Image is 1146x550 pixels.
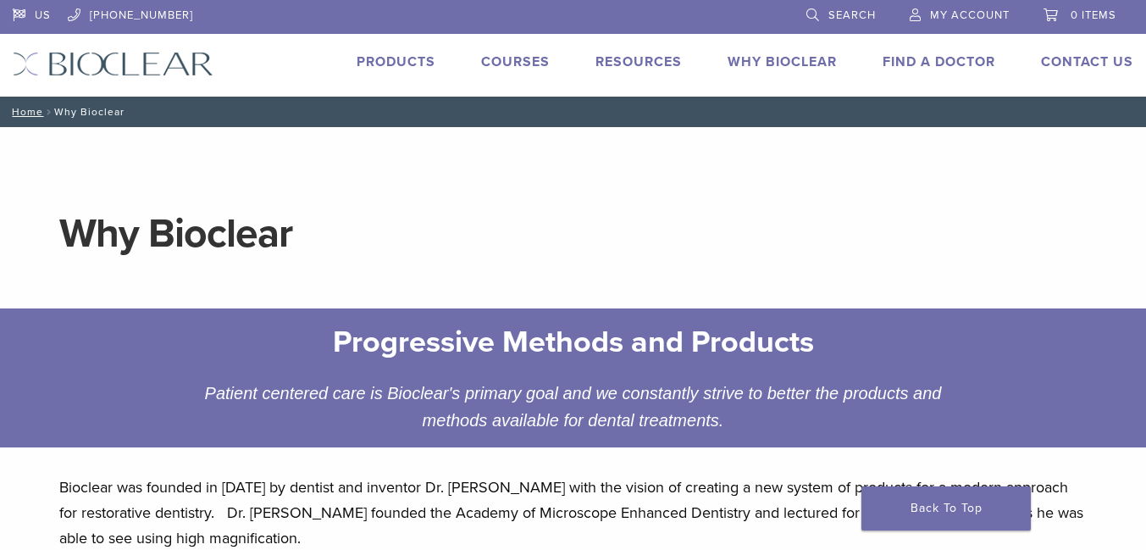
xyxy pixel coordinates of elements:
img: Bioclear [13,52,213,76]
a: Courses [481,53,550,70]
a: Home [7,106,43,118]
h2: Progressive Methods and Products [204,322,943,363]
h1: Why Bioclear [59,214,1087,254]
a: Back To Top [861,486,1031,531]
a: Resources [595,53,682,70]
a: Why Bioclear [728,53,837,70]
a: Products [357,53,435,70]
span: 0 items [1071,8,1116,22]
a: Contact Us [1041,53,1133,70]
span: My Account [930,8,1010,22]
div: Patient centered care is Bioclear's primary goal and we constantly strive to better the products ... [191,380,955,434]
span: / [43,108,54,116]
span: Search [828,8,876,22]
a: Find A Doctor [883,53,995,70]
